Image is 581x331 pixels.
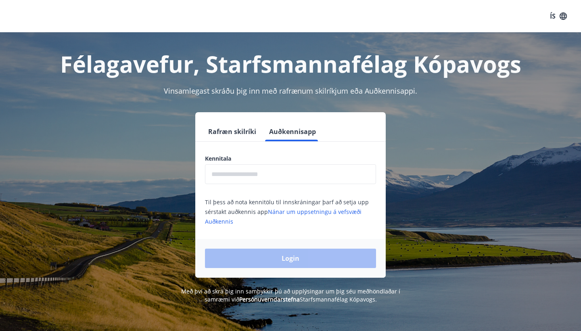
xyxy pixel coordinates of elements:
a: Nánar um uppsetningu á vefsvæði Auðkennis [205,208,362,225]
label: Kennitala [205,155,376,163]
button: Rafræn skilríki [205,122,259,141]
a: Persónuverndarstefna [239,295,300,303]
span: Með því að skrá þig inn samþykkir þú að upplýsingar um þig séu meðhöndlaðar í samræmi við Starfsm... [181,287,400,303]
button: Auðkennisapp [266,122,319,141]
button: ÍS [545,9,571,23]
span: Til þess að nota kennitölu til innskráningar þarf að setja upp sérstakt auðkennis app [205,198,369,225]
span: Vinsamlegast skráðu þig inn með rafrænum skilríkjum eða Auðkennisappi. [164,86,417,96]
h1: Félagavefur, Starfsmannafélag Kópavogs [10,48,571,79]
